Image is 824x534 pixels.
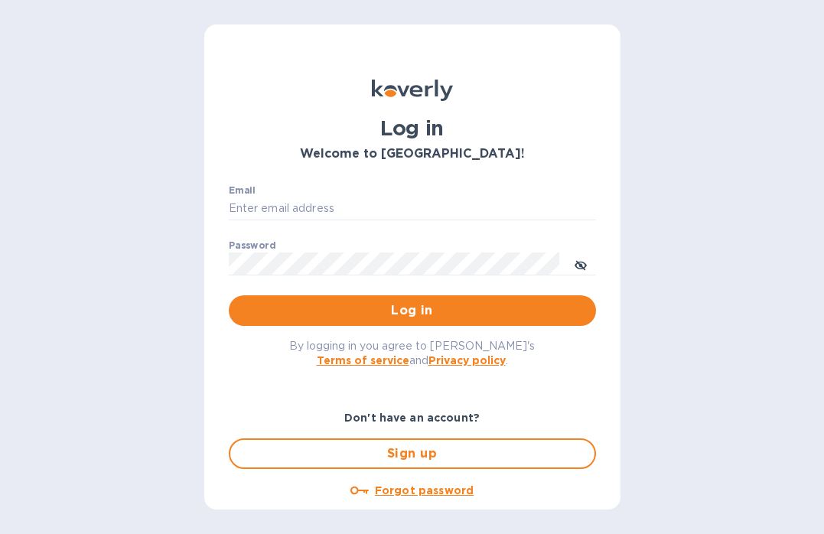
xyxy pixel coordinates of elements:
[317,354,409,366] a: Terms of service
[243,444,582,463] span: Sign up
[229,116,596,141] h1: Log in
[229,197,596,220] input: Enter email address
[289,340,535,366] span: By logging in you agree to [PERSON_NAME]'s and .
[372,80,453,101] img: Koverly
[241,301,584,320] span: Log in
[229,187,256,196] label: Email
[229,438,596,469] button: Sign up
[428,354,506,366] a: Privacy policy
[229,242,275,251] label: Password
[565,249,596,279] button: toggle password visibility
[375,484,474,497] u: Forgot password
[229,147,596,161] h3: Welcome to [GEOGRAPHIC_DATA]!
[229,295,596,326] button: Log in
[344,412,480,424] b: Don't have an account?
